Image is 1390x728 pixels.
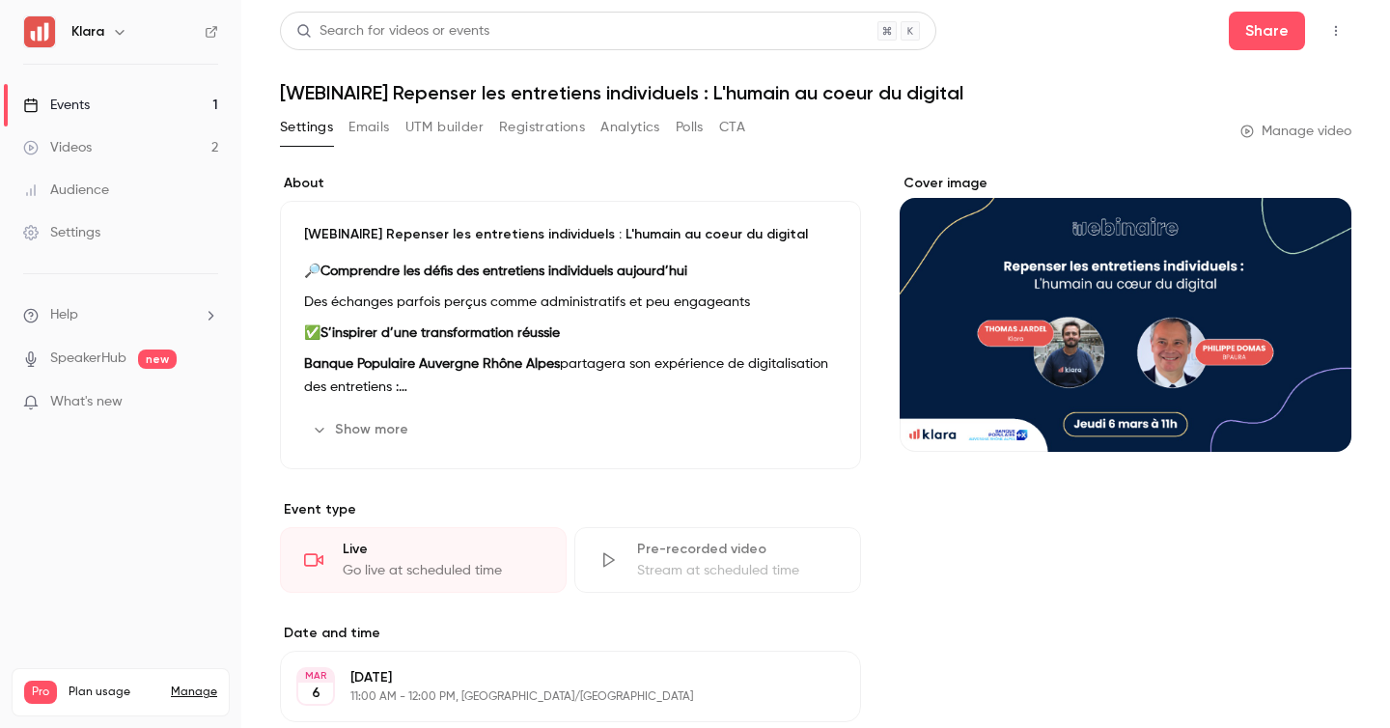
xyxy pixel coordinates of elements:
[50,349,126,369] a: SpeakerHub
[298,669,333,683] div: MAR
[348,112,389,143] button: Emails
[320,265,687,278] strong: Comprendre les défis des entretiens individuels aujourd’hui
[280,527,567,593] div: LiveGo live at scheduled time
[304,225,837,244] p: [WEBINAIRE] Repenser les entretiens individuels : L'humain au coeur du digital
[676,112,704,143] button: Polls
[719,112,745,143] button: CTA
[280,112,333,143] button: Settings
[900,174,1351,452] section: Cover image
[280,174,861,193] label: About
[138,350,177,369] span: new
[1229,12,1305,50] button: Share
[23,138,92,157] div: Videos
[69,685,159,700] span: Plan usage
[304,352,837,399] p: partagera son expérience de digitalisation des entretiens :
[900,174,1351,193] label: Cover image
[320,326,560,340] strong: S’inspirer d’une transformation réussie
[71,22,104,42] h6: Klara
[171,685,217,700] a: Manage
[304,291,837,314] p: Des échanges parfois perçus comme administratifs et peu engageants
[350,668,759,687] p: [DATE]
[1240,122,1351,141] a: Manage video
[195,394,218,411] iframe: Noticeable Trigger
[343,540,542,559] div: Live
[574,527,861,593] div: Pre-recorded videoStream at scheduled time
[23,181,109,200] div: Audience
[280,624,861,643] label: Date and time
[304,322,837,345] p: ✅
[312,684,320,703] p: 6
[600,112,660,143] button: Analytics
[23,305,218,325] li: help-dropdown-opener
[304,357,560,371] strong: Banque Populaire Auvergne Rhône Alpes
[499,112,585,143] button: Registrations
[405,112,484,143] button: UTM builder
[24,16,55,47] img: Klara
[24,681,57,704] span: Pro
[50,392,123,412] span: What's new
[23,96,90,115] div: Events
[304,414,420,445] button: Show more
[280,500,861,519] p: Event type
[304,260,837,283] p: 🔎
[50,305,78,325] span: Help
[343,561,542,580] div: Go live at scheduled time
[296,21,489,42] div: Search for videos or events
[280,81,1351,104] h1: [WEBINAIRE] Repenser les entretiens individuels : L'humain au coeur du digital
[350,689,759,705] p: 11:00 AM - 12:00 PM, [GEOGRAPHIC_DATA]/[GEOGRAPHIC_DATA]
[637,561,837,580] div: Stream at scheduled time
[23,223,100,242] div: Settings
[637,540,837,559] div: Pre-recorded video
